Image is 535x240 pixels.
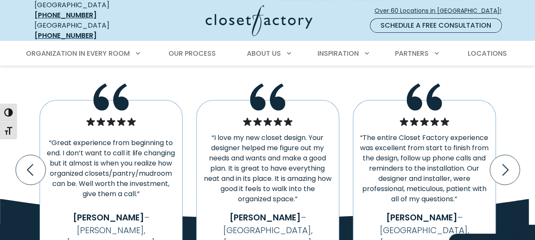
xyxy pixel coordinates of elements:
span: [PERSON_NAME] [386,211,458,223]
a: [PHONE_NUMBER] [34,10,97,20]
span: About Us [247,49,281,58]
p: “I love my new closet design. Your designer helped me figure out my needs and wants and make a go... [203,133,332,204]
img: Closet Factory Logo [206,5,312,36]
button: Previous slide [12,151,49,188]
span: Over 60 Locations in [GEOGRAPHIC_DATA]! [375,6,508,15]
button: Next slide [486,151,523,188]
span: Partners [395,49,429,58]
a: Over 60 Locations in [GEOGRAPHIC_DATA]! [374,3,509,18]
span: [PERSON_NAME] [73,211,144,223]
p: “The entire Closet Factory experience was excellent from start to finish from the design, follow ... [360,133,489,204]
p: “Great experience from beginning to end. I don’t want to call it life changing but it almost is w... [47,138,175,199]
span: Our Process [169,49,216,58]
span: Inspiration [318,49,359,58]
a: Schedule a Free Consultation [370,18,502,33]
span: Locations [467,49,506,58]
span: Organization in Every Room [26,49,130,58]
nav: Primary Menu [20,42,515,66]
a: [PHONE_NUMBER] [34,31,97,40]
span: [PERSON_NAME] [229,211,301,223]
div: [GEOGRAPHIC_DATA] [34,20,139,41]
